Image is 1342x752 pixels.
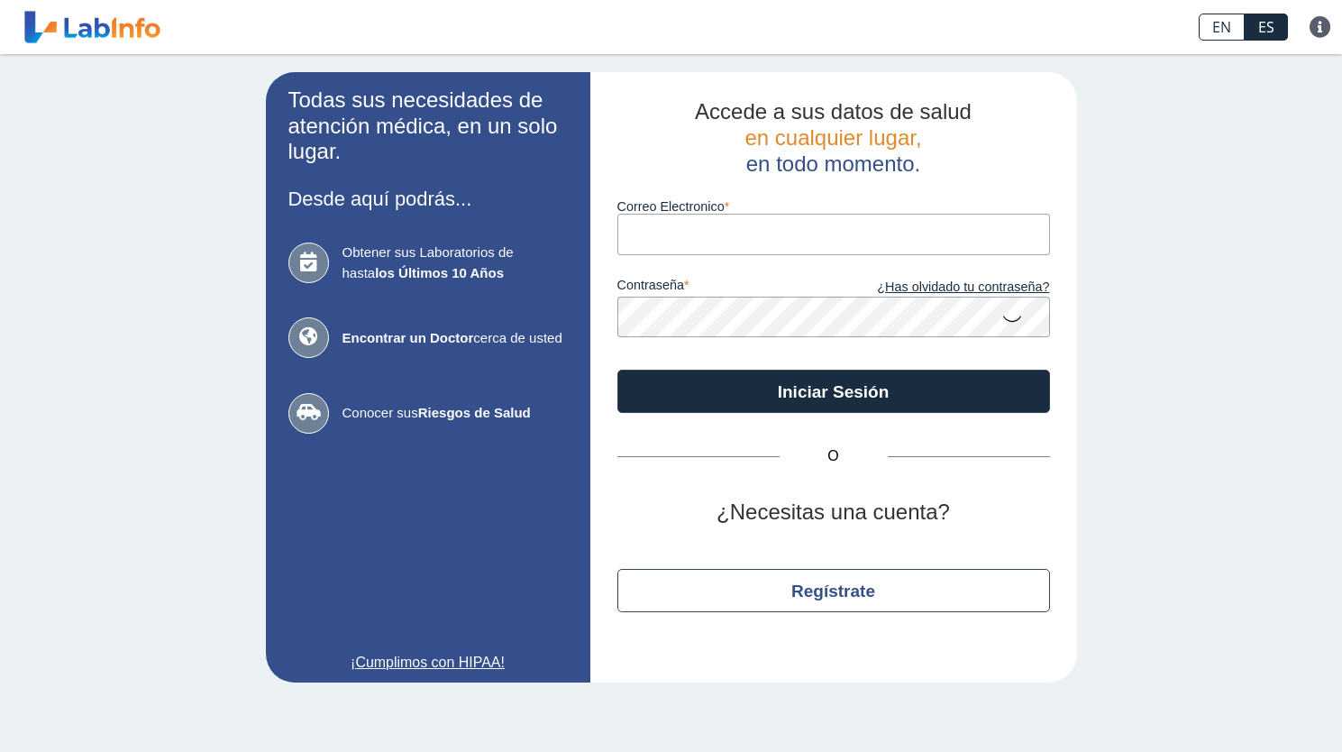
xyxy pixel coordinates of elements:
span: O [780,445,888,467]
b: los Últimos 10 Años [375,265,504,280]
label: Correo Electronico [617,199,1050,214]
a: EN [1199,14,1245,41]
span: Accede a sus datos de salud [695,99,972,124]
span: cerca de usted [342,328,568,349]
b: Riesgos de Salud [418,405,531,420]
b: Encontrar un Doctor [342,330,474,345]
a: ¿Has olvidado tu contraseña? [834,278,1050,298]
span: Conocer sus [342,403,568,424]
h3: Desde aquí podrás... [288,188,568,210]
h2: Todas sus necesidades de atención médica, en un solo lugar. [288,87,568,165]
span: en cualquier lugar, [744,125,921,150]
span: Obtener sus Laboratorios de hasta [342,243,568,283]
a: ¡Cumplimos con HIPAA! [288,652,568,674]
label: contraseña [617,278,834,298]
button: Regístrate [617,569,1050,612]
button: Iniciar Sesión [617,370,1050,413]
a: ES [1245,14,1288,41]
h2: ¿Necesitas una cuenta? [617,500,1050,526]
span: en todo momento. [746,151,920,176]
